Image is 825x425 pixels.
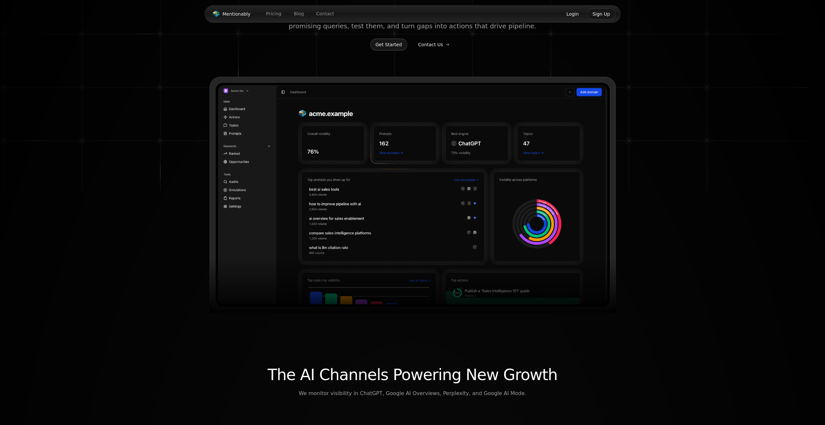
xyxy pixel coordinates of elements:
span: Contact Us [418,41,443,48]
span: The AI Channels Powering New Growth [268,365,557,384]
span: We monitor visibility in ChatGPT, Google AI Overviews, Perplexity, and Google AI Mode. [299,390,526,397]
img: Dashboard shot [218,85,607,304]
a: Contact [311,9,339,19]
button: Contact Us [413,38,455,51]
img: Mentionably logo [212,11,220,17]
button: Get Started [370,38,407,51]
a: Blog [289,9,309,19]
span: Mentionably [223,11,251,17]
a: Mentionably [210,9,253,19]
button: Sign Up [587,8,615,20]
button: Login [561,8,584,20]
a: Pricing [261,9,287,19]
